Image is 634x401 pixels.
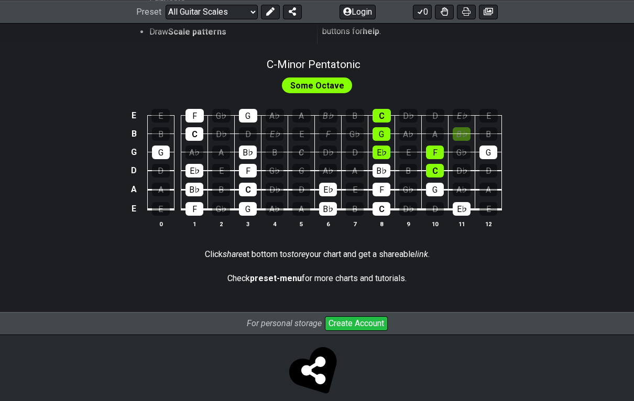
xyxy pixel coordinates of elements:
div: D♭ [319,146,337,159]
select: Preset [166,4,258,19]
div: D [426,202,444,216]
div: D [346,146,364,159]
td: D [128,161,140,180]
div: E [479,109,498,122]
div: E [152,202,170,216]
div: D [426,109,444,122]
div: C [292,146,310,159]
td: G [128,143,140,161]
button: Share Preset [283,4,302,19]
div: B [152,127,170,141]
div: A♭ [399,127,417,141]
div: A [346,164,364,177]
div: E [151,109,170,122]
div: C [373,109,391,122]
td: B [128,125,140,143]
div: G [426,183,444,196]
em: store [287,249,305,259]
p: Click at bottom to your chart and get a shareable . [205,249,430,260]
div: A♭ [185,146,203,159]
td: A [128,180,140,199]
div: A [479,183,497,196]
div: A [152,183,170,196]
div: E [212,164,230,177]
div: D♭ [266,183,283,196]
div: D [152,164,170,177]
button: Toggle Dexterity for all fretkits [435,4,454,19]
div: C [239,183,257,196]
div: D [239,127,257,141]
th: 7 [342,218,368,229]
span: C - Minor Pentatonic [267,58,360,71]
div: G♭ [266,164,283,177]
button: 0 [413,4,432,19]
div: G [152,146,170,159]
div: F [373,183,390,196]
div: A♭ [319,164,337,177]
div: F [239,164,257,177]
strong: help [363,26,379,36]
span: First enable full edit mode to edit [290,78,344,93]
div: A♭ [453,183,471,196]
div: G♭ [212,109,231,122]
div: D [292,183,310,196]
div: E♭ [453,202,471,216]
div: B [212,183,230,196]
div: B [399,164,417,177]
div: A [292,202,310,216]
span: Click to store and share! [292,349,342,399]
div: B [346,109,364,122]
div: E♭ [453,109,471,122]
div: B [266,146,283,159]
div: B [479,127,497,141]
em: link [415,249,428,259]
td: E [128,199,140,219]
div: F [319,127,337,141]
th: 2 [208,218,235,229]
button: Login [340,4,376,19]
div: F [426,146,444,159]
div: E♭ [319,183,337,196]
div: G [239,202,257,216]
div: E♭ [266,127,283,141]
div: G [479,146,497,159]
div: B♭ [453,127,471,141]
div: B♭ [185,183,203,196]
li: Draw [149,26,310,41]
div: B [346,202,364,216]
div: D♭ [399,109,418,122]
th: 8 [368,218,395,229]
div: G♭ [212,202,230,216]
th: 9 [395,218,422,229]
div: C [426,164,444,177]
div: E [399,146,417,159]
strong: preset-menu [250,273,302,283]
div: G [239,109,257,122]
div: F [185,202,203,216]
button: Create Account [325,316,388,331]
div: A [292,109,311,122]
p: Check for more charts and tutorials. [227,273,407,284]
div: C [185,127,203,141]
div: A [426,127,444,141]
div: D [479,164,497,177]
th: 11 [449,218,475,229]
div: C [373,202,390,216]
div: E [346,183,364,196]
div: D♭ [212,127,230,141]
div: E♭ [373,146,390,159]
div: A♭ [266,202,283,216]
em: share [223,249,243,259]
i: For personal storage [247,318,322,328]
div: D♭ [399,202,417,216]
div: G♭ [453,146,471,159]
div: A [212,146,230,159]
th: 3 [235,218,261,229]
th: 0 [147,218,174,229]
div: B♭ [239,146,257,159]
div: G [373,127,390,141]
div: D♭ [453,164,471,177]
div: B♭ [373,164,390,177]
div: G♭ [399,183,417,196]
th: 12 [475,218,502,229]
